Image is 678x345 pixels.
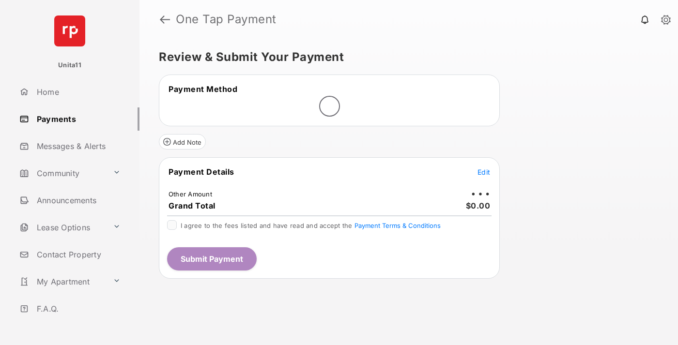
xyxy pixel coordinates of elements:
span: Edit [478,168,490,176]
button: Add Note [159,134,206,150]
a: F.A.Q. [15,297,139,320]
a: Payments [15,107,139,131]
img: svg+xml;base64,PHN2ZyB4bWxucz0iaHR0cDovL3d3dy53My5vcmcvMjAwMC9zdmciIHdpZHRoPSI2NCIgaGVpZ2h0PSI2NC... [54,15,85,46]
a: Announcements [15,189,139,212]
strong: One Tap Payment [176,14,277,25]
span: Payment Details [169,167,234,177]
a: Community [15,162,109,185]
a: Home [15,80,139,104]
a: Messages & Alerts [15,135,139,158]
span: $0.00 [466,201,491,210]
span: I agree to the fees listed and have read and accept the [181,222,441,229]
p: Unita11 [58,60,81,70]
a: Contact Property [15,243,139,266]
h5: Review & Submit Your Payment [159,51,651,63]
span: Grand Total [169,201,216,210]
td: Other Amount [168,190,213,198]
button: Edit [478,167,490,177]
button: Submit Payment [167,247,257,270]
button: I agree to the fees listed and have read and accept the [354,222,441,229]
a: My Apartment [15,270,109,293]
a: Lease Options [15,216,109,239]
span: Payment Method [169,84,237,94]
